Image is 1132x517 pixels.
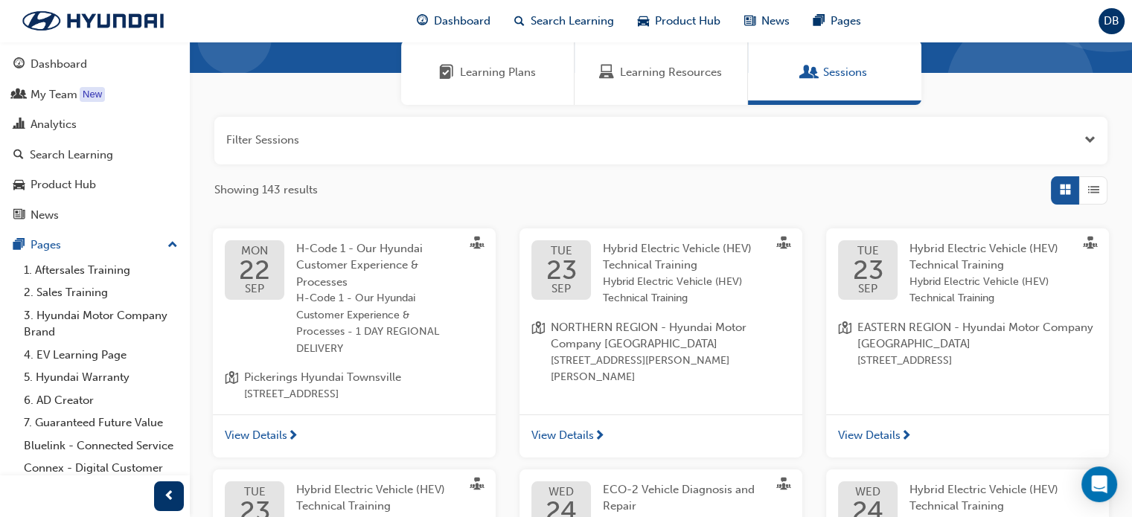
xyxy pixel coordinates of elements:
[1099,8,1125,34] button: DB
[6,111,184,138] a: Analytics
[6,48,184,231] button: DashboardMy TeamAnalyticsSearch LearningProduct HubNews
[401,40,575,105] a: Learning PlansLearning Plans
[213,228,496,457] button: MON22SEPH-Code 1 - Our Hyundai Customer Experience & ProcessesH-Code 1 - Our Hyundai Customer Exp...
[31,237,61,254] div: Pages
[296,290,460,357] span: H-Code 1 - Our Hyundai Customer Experience & Processes - 1 DAY REGIONAL DELIVERY
[296,483,445,513] span: Hybrid Electric Vehicle (HEV) Technical Training
[287,430,298,443] span: next-icon
[6,231,184,259] button: Pages
[514,12,525,30] span: search-icon
[531,319,790,386] a: location-iconNORTHERN REGION - Hyundai Motor Company [GEOGRAPHIC_DATA][STREET_ADDRESS][PERSON_NAM...
[18,281,184,304] a: 2. Sales Training
[838,319,1097,370] a: location-iconEASTERN REGION - Hyundai Motor Company [GEOGRAPHIC_DATA][STREET_ADDRESS]
[519,228,802,457] button: TUE23SEPHybrid Electric Vehicle (HEV) Technical TrainingHybrid Electric Vehicle (HEV) Technical T...
[655,13,720,30] span: Product Hub
[18,259,184,282] a: 1. Aftersales Training
[167,236,178,255] span: up-icon
[6,81,184,109] a: My Team
[80,87,105,102] div: Tooltip anchor
[857,319,1097,353] span: EASTERN REGION - Hyundai Motor Company [GEOGRAPHIC_DATA]
[531,427,594,444] span: View Details
[470,478,484,494] span: sessionType_FACE_TO_FACE-icon
[30,147,113,164] div: Search Learning
[244,369,401,386] span: Pickerings Hyundai Townsville
[13,209,25,222] span: news-icon
[603,242,752,272] span: Hybrid Electric Vehicle (HEV) Technical Training
[638,12,649,30] span: car-icon
[732,6,802,36] a: news-iconNews
[13,89,25,102] span: people-icon
[1081,466,1117,502] div: Open Intercom Messenger
[31,116,77,133] div: Analytics
[1060,182,1071,199] span: Grid
[852,487,883,498] span: WED
[813,12,825,30] span: pages-icon
[417,12,428,30] span: guage-icon
[225,369,238,402] span: location-icon
[225,427,287,444] span: View Details
[1084,132,1096,149] button: Open the filter
[594,430,605,443] span: next-icon
[13,239,25,252] span: pages-icon
[502,6,626,36] a: search-iconSearch Learning
[546,283,577,295] span: SEP
[244,386,401,403] span: [STREET_ADDRESS]
[603,274,767,307] span: Hybrid Electric Vehicle (HEV) Technical Training
[603,483,755,513] span: ECO-2 Vehicle Diagnosis and Repair
[531,13,614,30] span: Search Learning
[18,304,184,344] a: 3. Hyundai Motor Company Brand
[546,257,577,283] span: 23
[13,118,25,132] span: chart-icon
[239,257,270,283] span: 22
[7,5,179,36] img: Trak
[405,6,502,36] a: guage-iconDashboard
[296,242,423,289] span: H-Code 1 - Our Hyundai Customer Experience & Processes
[6,141,184,169] a: Search Learning
[802,6,873,36] a: pages-iconPages
[546,487,577,498] span: WED
[857,353,1097,370] span: [STREET_ADDRESS]
[551,319,790,353] span: NORTHERN REGION - Hyundai Motor Company [GEOGRAPHIC_DATA]
[901,430,912,443] span: next-icon
[470,237,484,253] span: sessionType_FACE_TO_FACE-icon
[18,457,184,496] a: Connex - Digital Customer Experience Management
[909,483,1058,513] span: Hybrid Electric Vehicle (HEV) Technical Training
[838,427,901,444] span: View Details
[575,40,748,105] a: Learning ResourcesLearning Resources
[18,434,184,457] a: Bluelink - Connected Service
[239,245,270,257] span: MON
[853,257,883,283] span: 23
[823,64,867,81] span: Sessions
[460,64,536,81] span: Learning Plans
[164,487,175,506] span: prev-icon
[838,240,1097,307] a: TUE23SEPHybrid Electric Vehicle (HEV) Technical TrainingHybrid Electric Vehicle (HEV) Technical T...
[239,283,270,295] span: SEP
[802,64,817,81] span: Sessions
[31,86,77,103] div: My Team
[1104,13,1119,30] span: DB
[18,411,184,434] a: 7. Guaranteed Future Value
[551,353,790,386] span: [STREET_ADDRESS][PERSON_NAME][PERSON_NAME]
[909,242,1058,272] span: Hybrid Electric Vehicle (HEV) Technical Training
[831,13,861,30] span: Pages
[1084,237,1097,253] span: sessionType_FACE_TO_FACE-icon
[213,414,496,457] a: View Details
[826,414,1109,457] a: View Details
[13,149,24,162] span: search-icon
[853,283,883,295] span: SEP
[531,319,545,386] span: location-icon
[909,274,1073,307] span: Hybrid Electric Vehicle (HEV) Technical Training
[13,58,25,71] span: guage-icon
[620,64,722,81] span: Learning Resources
[519,414,802,457] a: View Details
[546,245,577,257] span: TUE
[761,13,790,30] span: News
[434,13,490,30] span: Dashboard
[13,179,25,192] span: car-icon
[225,240,484,358] a: MON22SEPH-Code 1 - Our Hyundai Customer Experience & ProcessesH-Code 1 - Our Hyundai Customer Exp...
[31,56,87,73] div: Dashboard
[599,64,614,81] span: Learning Resources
